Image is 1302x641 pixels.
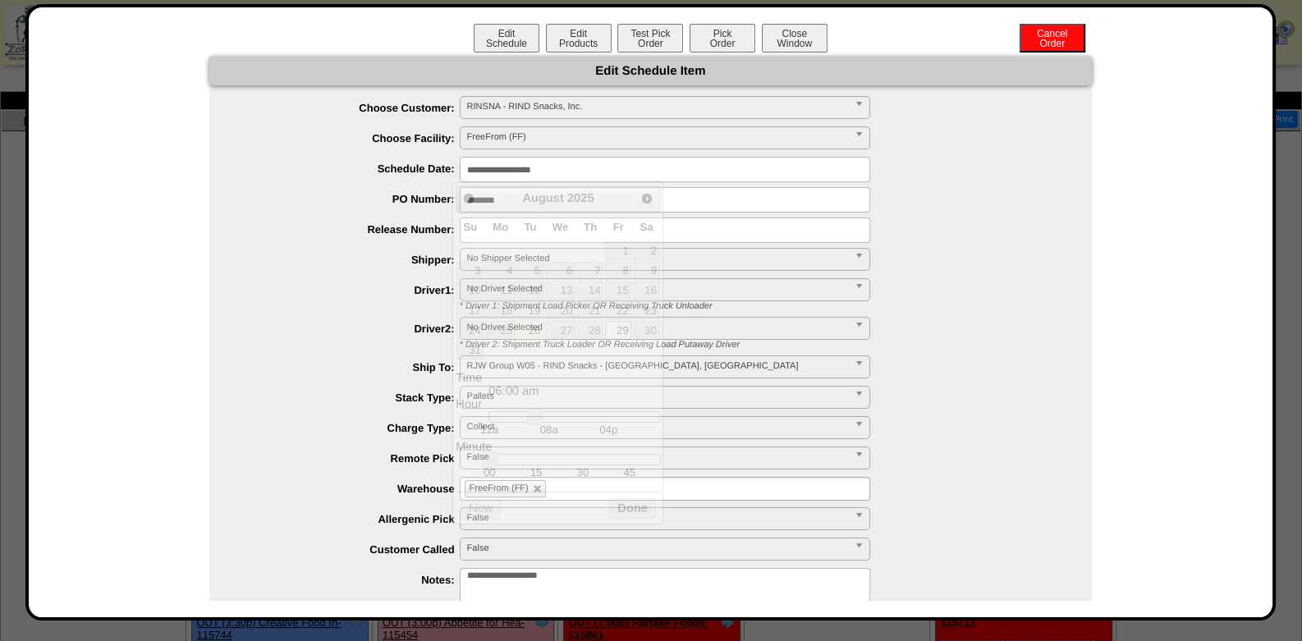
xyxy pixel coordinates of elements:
a: 22 [605,301,631,319]
a: 9 [633,262,659,280]
span: Next [640,192,653,205]
a: 4 [485,262,515,280]
span: Sunday [463,221,477,233]
button: Now [461,498,501,519]
span: Friday [613,221,624,233]
span: Prev [462,192,475,205]
a: 29 [605,321,631,339]
a: 28 [577,321,603,339]
a: 5 [517,262,543,280]
a: 20 [545,301,575,319]
a: 21 [577,301,603,319]
a: 1 [605,241,631,259]
a: 30 [633,321,659,339]
label: PO Number: [242,193,460,205]
label: Schedule Date: [242,163,460,175]
a: 27 [545,321,575,339]
label: Stack Type: [242,391,460,404]
span: Monday [493,221,508,233]
label: Charge Type: [242,422,460,434]
span: Tuesday [524,221,536,233]
a: 25 [485,321,515,339]
a: 19 [517,301,543,319]
dt: Time [456,372,660,385]
td: 12a [460,423,519,437]
button: PickOrder [690,24,755,53]
td: 00 [466,465,513,479]
a: 18 [485,301,515,319]
a: 24 [456,321,484,339]
dt: Minute [456,441,660,454]
button: CloseWindow [762,24,828,53]
span: Thursday [584,221,597,233]
a: 8 [605,262,631,280]
label: Notes: [242,574,460,586]
button: Test PickOrder [617,24,683,53]
td: 04p [579,423,638,437]
a: Next [636,188,658,209]
a: 14 [577,282,603,300]
span: FreeFrom (FF) [467,127,848,147]
label: Allergenic Pick [242,513,460,525]
label: Release Number: [242,223,460,236]
a: CloseWindow [760,37,829,49]
a: 12 [517,282,543,300]
div: Edit Schedule Item [209,57,1092,85]
td: 45 [606,465,653,479]
label: Choose Customer: [242,102,460,114]
button: EditProducts [546,24,612,53]
a: 26 [517,321,543,339]
a: 15 [605,282,631,300]
label: Customer Called [242,543,460,556]
a: 23 [633,301,659,319]
span: False [467,538,848,558]
div: * Driver 1: Shipment Load Picker OR Receiving Truck Unloader [447,301,1092,311]
a: 11 [485,282,515,300]
span: 2025 [567,192,594,205]
td: 15 [513,465,560,479]
label: Ship To: [242,361,460,373]
dd: 06:00 am [488,385,660,398]
dt: Hour [456,398,660,411]
label: Remote Pick [242,452,460,465]
span: August [522,192,563,205]
a: 16 [633,282,659,300]
label: Choose Facility: [242,132,460,144]
a: Prev [458,188,479,209]
span: RINSNA - RIND Snacks, Inc. [467,97,848,117]
a: 6 [545,262,575,280]
td: 08a [519,423,578,437]
div: * Driver 2: Shipment Truck Loader OR Receiving Load Putaway Driver [447,340,1092,350]
span: Saturday [640,221,653,233]
a: 10 [456,282,484,300]
label: Driver1: [242,284,460,296]
span: Wednesday [552,221,569,233]
button: Done [609,498,655,519]
button: CancelOrder [1020,24,1085,53]
a: 3 [456,262,484,280]
td: 30 [559,465,606,479]
label: Shipper: [242,254,460,266]
a: 7 [577,262,603,280]
a: 17 [456,301,484,319]
button: EditSchedule [474,24,539,53]
label: Warehouse [242,483,460,495]
a: 31 [456,341,484,359]
label: Driver2: [242,323,460,335]
a: 13 [545,282,575,300]
a: 2 [633,241,659,259]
